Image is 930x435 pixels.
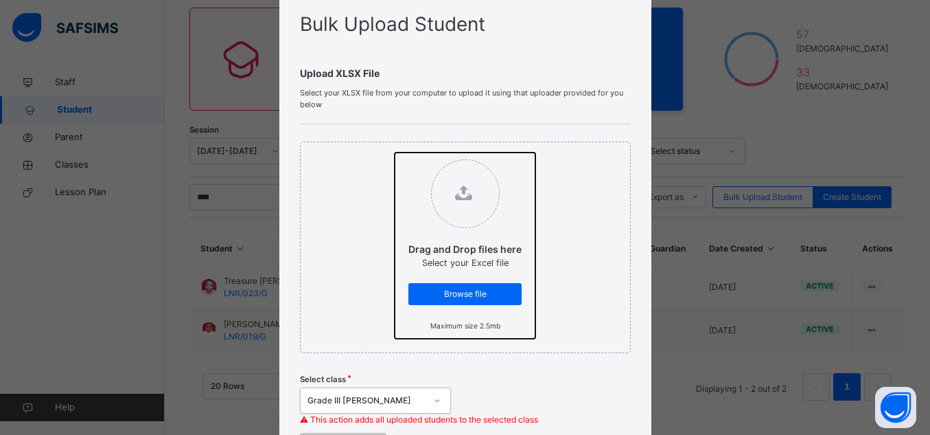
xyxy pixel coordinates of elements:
span: Select class [300,374,346,386]
span: Select your XLSX file from your computer to upload it using that uploader provided for you below [300,87,631,110]
span: Upload XLSX File [300,66,631,80]
span: Select your Excel file [422,258,509,268]
span: Bulk Upload Student [300,12,485,36]
small: Maximum size 2.5mb [430,322,500,330]
p: Drag and Drop files here [408,242,522,256]
p: ⚠ This action adds all uploaded students to the selected class [300,414,631,426]
span: Browse file [419,288,511,300]
button: Open asap [875,387,916,428]
div: Grade III [PERSON_NAME] [307,394,426,407]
